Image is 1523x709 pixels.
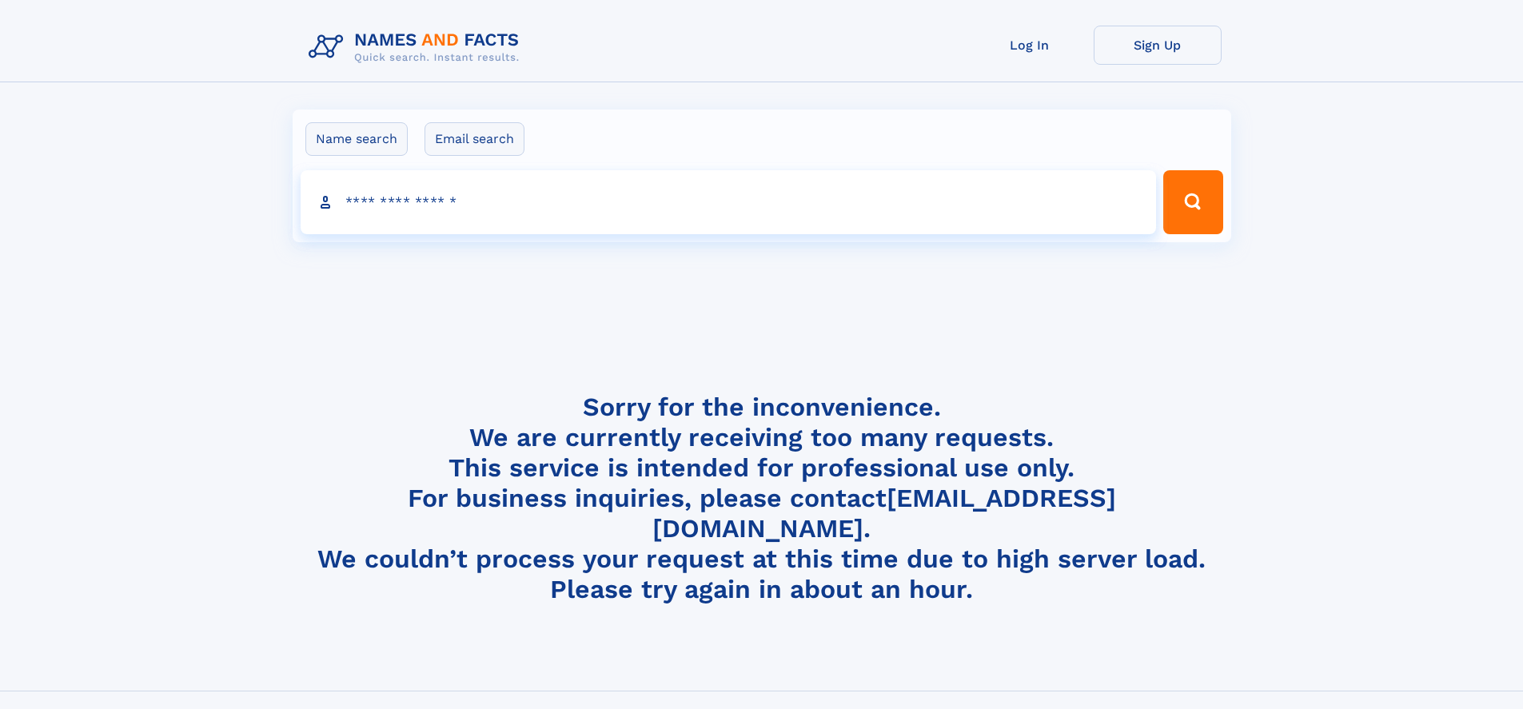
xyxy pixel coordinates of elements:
[966,26,1094,65] a: Log In
[302,392,1222,605] h4: Sorry for the inconvenience. We are currently receiving too many requests. This service is intend...
[301,170,1157,234] input: search input
[652,483,1116,544] a: [EMAIL_ADDRESS][DOMAIN_NAME]
[302,26,532,69] img: Logo Names and Facts
[425,122,524,156] label: Email search
[1094,26,1222,65] a: Sign Up
[1163,170,1222,234] button: Search Button
[305,122,408,156] label: Name search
